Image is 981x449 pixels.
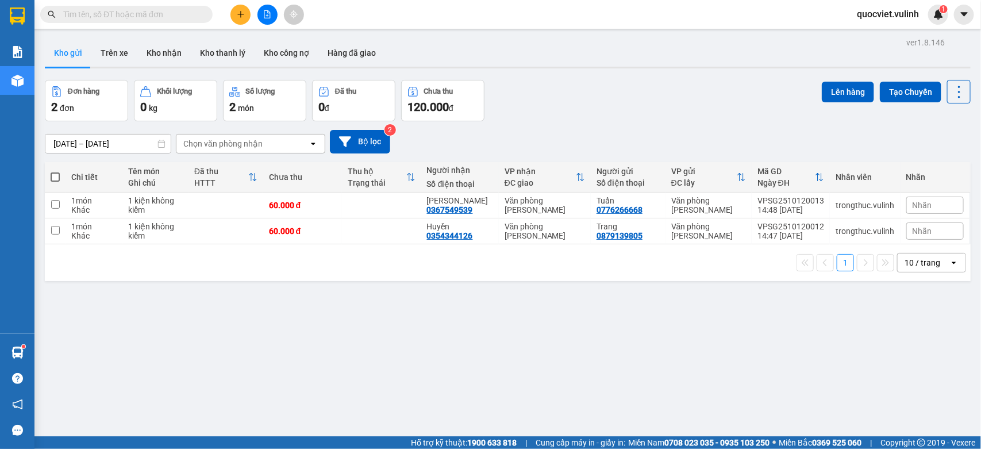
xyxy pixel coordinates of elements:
[757,205,824,214] div: 14:48 [DATE]
[836,201,895,210] div: trongthuc.vulinh
[772,440,776,445] span: ⚪️
[269,201,336,210] div: 60.000 đ
[312,80,395,121] button: Đã thu0đ
[137,39,191,67] button: Kho nhận
[906,36,945,49] div: ver 1.8.146
[949,258,959,267] svg: open
[51,100,57,114] span: 2
[191,39,255,67] button: Kho thanh lý
[822,82,874,102] button: Lên hàng
[427,222,493,231] div: Huyền
[134,80,217,121] button: Khối lượng0kg
[188,162,263,193] th: Toggle SortBy
[45,39,91,67] button: Kho gửi
[229,100,236,114] span: 2
[837,254,854,271] button: 1
[22,345,25,348] sup: 1
[597,178,660,187] div: Số điện thoại
[424,87,453,95] div: Chưa thu
[11,46,24,58] img: solution-icon
[149,103,157,113] span: kg
[263,10,271,18] span: file-add
[597,196,660,205] div: Tuấn
[940,5,948,13] sup: 1
[913,201,932,210] span: Nhãn
[905,257,940,268] div: 10 / trang
[128,167,183,176] div: Tên món
[812,438,861,447] strong: 0369 525 060
[10,7,25,25] img: logo-vxr
[597,167,660,176] div: Người gửi
[757,178,815,187] div: Ngày ĐH
[48,10,56,18] span: search
[411,436,517,449] span: Hỗ trợ kỹ thuật:
[71,222,117,231] div: 1 món
[959,9,970,20] span: caret-down
[505,222,585,240] div: Văn phòng [PERSON_NAME]
[348,167,406,176] div: Thu hộ
[12,373,23,384] span: question-circle
[505,167,576,176] div: VP nhận
[12,425,23,436] span: message
[401,80,484,121] button: Chưa thu120.000đ
[671,167,737,176] div: VP gửi
[157,87,192,95] div: Khối lượng
[140,100,147,114] span: 0
[848,7,928,21] span: quocviet.vulinh
[68,87,99,95] div: Đơn hàng
[269,227,336,236] div: 60.000 đ
[318,39,385,67] button: Hàng đã giao
[836,172,895,182] div: Nhân viên
[870,436,872,449] span: |
[257,5,278,25] button: file-add
[45,135,171,153] input: Select a date range.
[384,124,396,136] sup: 2
[194,167,248,176] div: Đã thu
[71,205,117,214] div: Khác
[757,222,824,231] div: VPSG2510120012
[665,162,752,193] th: Toggle SortBy
[63,8,199,21] input: Tìm tên, số ĐT hoặc mã đơn
[91,39,137,67] button: Trên xe
[269,172,336,182] div: Chưa thu
[12,399,23,410] span: notification
[597,222,660,231] div: Trang
[427,196,493,205] div: Ngọc Hải
[335,87,356,95] div: Đã thu
[11,75,24,87] img: warehouse-icon
[757,231,824,240] div: 14:47 [DATE]
[284,5,304,25] button: aim
[238,103,254,113] span: món
[917,439,925,447] span: copyright
[671,196,746,214] div: Văn phòng [PERSON_NAME]
[449,103,453,113] span: đ
[941,5,945,13] span: 1
[757,167,815,176] div: Mã GD
[128,196,183,214] div: 1 kiện không kiểm
[342,162,421,193] th: Toggle SortBy
[671,222,746,240] div: Văn phòng [PERSON_NAME]
[505,196,585,214] div: Văn phòng [PERSON_NAME]
[671,178,737,187] div: ĐC lấy
[128,222,183,240] div: 1 kiện không kiểm
[318,100,325,114] span: 0
[499,162,591,193] th: Toggle SortBy
[237,10,245,18] span: plus
[71,196,117,205] div: 1 món
[597,231,643,240] div: 0879139805
[664,438,770,447] strong: 0708 023 035 - 0935 103 250
[290,10,298,18] span: aim
[913,227,932,236] span: Nhãn
[71,231,117,240] div: Khác
[628,436,770,449] span: Miền Nam
[906,172,964,182] div: Nhãn
[11,347,24,359] img: warehouse-icon
[836,227,895,236] div: trongthuc.vulinh
[255,39,318,67] button: Kho công nợ
[536,436,625,449] span: Cung cấp máy in - giấy in:
[933,9,944,20] img: icon-new-feature
[505,178,576,187] div: ĐC giao
[330,130,390,153] button: Bộ lọc
[525,436,527,449] span: |
[757,196,824,205] div: VPSG2510120013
